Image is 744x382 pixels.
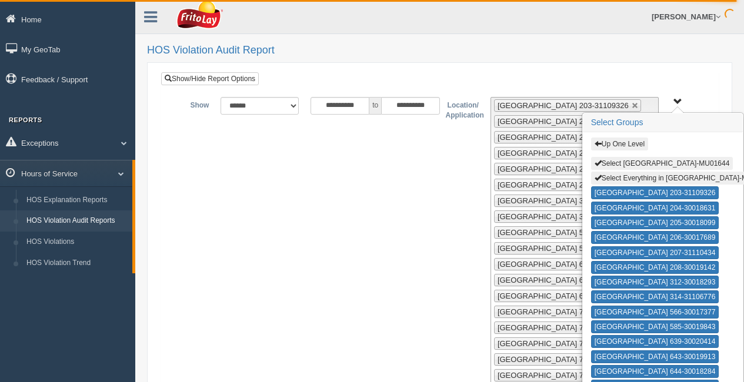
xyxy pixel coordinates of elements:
span: [GEOGRAPHIC_DATA] 797-30018528 [498,371,629,380]
span: [GEOGRAPHIC_DATA] 639-30020414 [498,260,629,269]
span: [GEOGRAPHIC_DATA] 207-31110434 [498,165,629,173]
a: HOS Violation Audit Reports [21,210,132,232]
label: Location/ Application [439,97,484,121]
span: [GEOGRAPHIC_DATA] 566-30017377 [498,228,629,237]
button: [GEOGRAPHIC_DATA] 566-30017377 [591,306,719,319]
button: [GEOGRAPHIC_DATA] 312-30018293 [591,276,719,289]
a: HOS Violations [21,232,132,253]
span: [GEOGRAPHIC_DATA] 204-30018631 [498,117,629,126]
h2: HOS Violation Audit Report [147,45,732,56]
a: Show/Hide Report Options [161,72,259,85]
button: [GEOGRAPHIC_DATA] 203-31109326 [591,186,719,199]
span: [GEOGRAPHIC_DATA] 751-31107848 [498,323,629,332]
span: [GEOGRAPHIC_DATA] 643-30019913 [498,276,629,284]
span: [GEOGRAPHIC_DATA] 644-30018284 [498,291,629,300]
button: [GEOGRAPHIC_DATA] 644-30018284 [591,365,719,378]
span: [GEOGRAPHIC_DATA] 750-40005062 [498,307,629,316]
span: [GEOGRAPHIC_DATA] 206-30017689 [498,149,629,158]
button: [GEOGRAPHIC_DATA] 205-30018099 [591,216,719,229]
span: [GEOGRAPHIC_DATA] 752-40004789 [498,339,629,348]
span: [GEOGRAPHIC_DATA] 312-30018293 [498,196,629,205]
label: Show [170,97,215,111]
button: [GEOGRAPHIC_DATA] 207-31110434 [591,246,719,259]
button: [GEOGRAPHIC_DATA] 204-30018631 [591,202,719,215]
span: [GEOGRAPHIC_DATA] 208-30019142 [498,180,629,189]
a: HOS Violation Trend [21,253,132,274]
span: [GEOGRAPHIC_DATA] 755-30019947 [498,355,629,364]
h3: Select Groups [583,113,743,132]
span: to [369,97,381,115]
span: [GEOGRAPHIC_DATA] 314-31106776 [498,212,629,221]
button: [GEOGRAPHIC_DATA] 208-30019142 [591,261,719,274]
button: Up One Level [591,138,648,150]
button: [GEOGRAPHIC_DATA] 206-30017689 [591,231,719,244]
span: [GEOGRAPHIC_DATA] 205-30018099 [498,133,629,142]
a: HOS Explanation Reports [21,190,132,211]
span: [GEOGRAPHIC_DATA] 203-31109326 [498,101,629,110]
button: [GEOGRAPHIC_DATA] 643-30019913 [591,350,719,363]
button: [GEOGRAPHIC_DATA] 585-30019843 [591,320,719,333]
button: Select [GEOGRAPHIC_DATA]-MU01644 [591,157,733,170]
span: [GEOGRAPHIC_DATA] 585-30019843 [498,244,629,253]
button: [GEOGRAPHIC_DATA] 314-31106776 [591,290,719,303]
button: [GEOGRAPHIC_DATA] 639-30020414 [591,335,719,348]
